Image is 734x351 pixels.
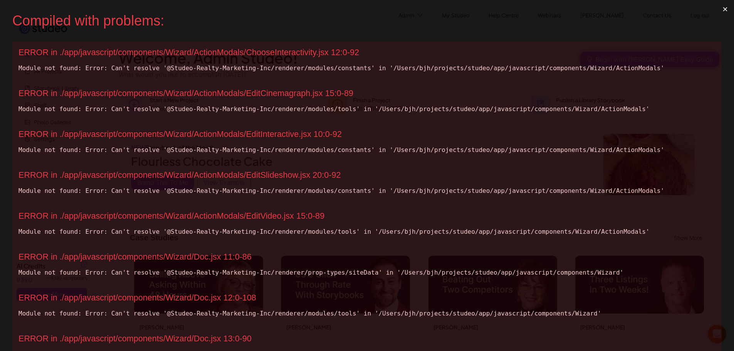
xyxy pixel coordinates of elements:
div: Module not found: Error: Can't resolve '@Studeo-Realty-Marketing-Inc/renderer/modules/tools' in '... [18,105,716,114]
div: ERROR in ./app/javascript/components/Wizard/Doc.jsx 12:0-108 [18,293,716,303]
div: Module not found: Error: Can't resolve '@Studeo-Realty-Marketing-Inc/renderer/prop-types/siteData... [18,268,716,277]
div: ERROR in ./app/javascript/components/Wizard/ActionModals/EditVideo.jsx 15:0-89 [18,211,716,221]
div: Module not found: Error: Can't resolve '@Studeo-Realty-Marketing-Inc/renderer/modules/constants' ... [18,145,716,155]
div: ERROR in ./app/javascript/components/Wizard/Doc.jsx 13:0-90 [18,334,716,344]
div: Module not found: Error: Can't resolve '@Studeo-Realty-Marketing-Inc/renderer/modules/constants' ... [18,64,716,73]
div: ERROR in ./app/javascript/components/Wizard/ActionModals/EditInteractive.jsx 10:0-92 [18,129,716,139]
div: Module not found: Error: Can't resolve '@Studeo-Realty-Marketing-Inc/renderer/modules/tools' in '... [18,227,716,236]
div: ERROR in ./app/javascript/components/Wizard/ActionModals/EditSlideshow.jsx 20:0-92 [18,170,716,180]
div: Module not found: Error: Can't resolve '@Studeo-Realty-Marketing-Inc/renderer/modules/tools' in '... [18,309,716,318]
div: Compiled with problems: [12,12,709,29]
div: Module not found: Error: Can't resolve '@Studeo-Realty-Marketing-Inc/renderer/modules/constants' ... [18,186,716,196]
div: ERROR in ./app/javascript/components/Wizard/ActionModals/ChooseInteractivity.jsx 12:0-92 [18,47,716,57]
div: ERROR in ./app/javascript/components/Wizard/Doc.jsx 11:0-86 [18,252,716,262]
div: ERROR in ./app/javascript/components/Wizard/ActionModals/EditCinemagraph.jsx 15:0-89 [18,88,716,98]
